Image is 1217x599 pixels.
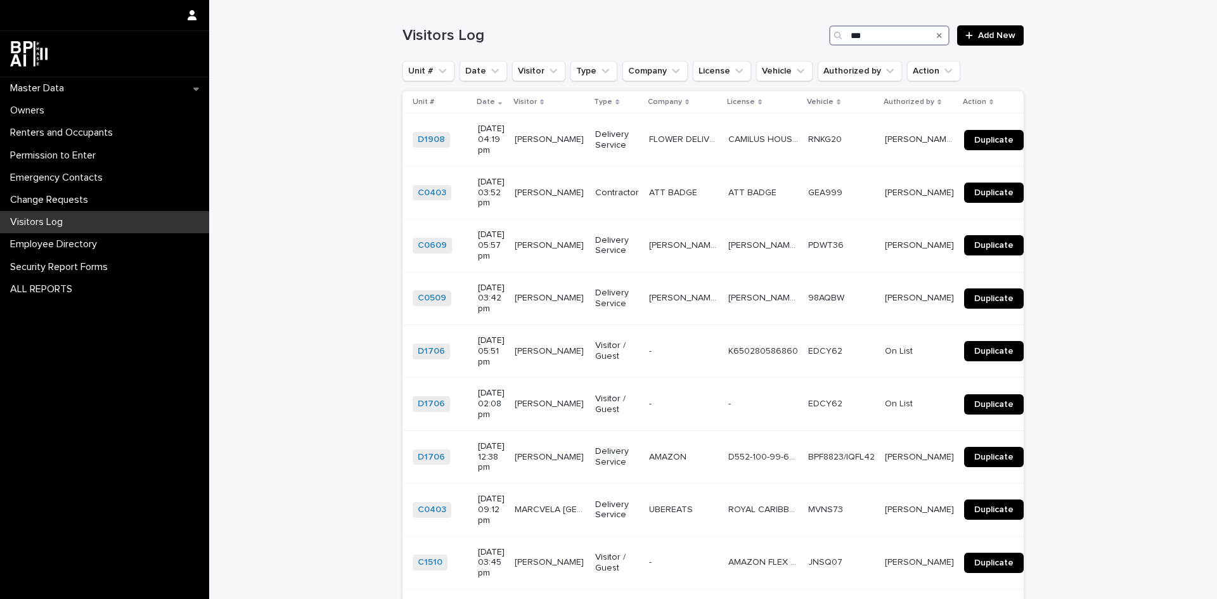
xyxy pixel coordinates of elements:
tr: C1510 [DATE] 03:45 pm[PERSON_NAME][PERSON_NAME] Visitor / Guest-- AMAZON FLEX BADGEAMAZON FLEX BA... [402,536,1044,589]
p: Leilany Rodriguez [885,185,956,198]
tr: C0403 [DATE] 09:12 pmMARCVELA [GEOGRAPHIC_DATA]MARCVELA [GEOGRAPHIC_DATA] Delivery ServiceUBEREAT... [402,484,1044,536]
a: C0403 [418,188,446,198]
a: Duplicate [964,130,1024,150]
p: [PERSON_NAME] [885,290,956,304]
button: Authorized by [818,61,902,81]
a: Duplicate [964,288,1024,309]
p: ANDRES MARRERO [515,290,586,304]
tr: D1706 [DATE] 05:51 pm[PERSON_NAME][PERSON_NAME] Visitor / Guest-- K650280586860K650280586860 EDCY... [402,325,1044,377]
p: On List [885,344,915,357]
p: 98AQBW [808,290,847,304]
a: D1706 [418,452,445,463]
p: MVNS73 [808,502,846,515]
p: [PERSON_NAME] [885,238,956,251]
p: ANTONIO HECHAVERRIA [515,132,586,145]
button: Action [907,61,960,81]
a: Duplicate [964,499,1024,520]
button: Date [460,61,507,81]
p: Emergency Contacts [5,172,113,184]
p: LEON MEDICAL [649,238,721,251]
p: GEA999 [808,185,845,198]
p: [DATE] 04:19 pm [478,124,505,155]
p: MELISSA TENEMAS [515,555,586,568]
p: ATT BADGE [728,185,779,198]
a: C0509 [418,293,446,304]
p: BPF8823/IQFL42 [808,449,877,463]
p: EDCY62 [808,344,845,357]
p: JOSUS BLANCO [515,238,586,251]
p: Leilany Rodriguez [885,502,956,515]
p: On List [885,396,915,409]
p: CINTHIA DOMINGUEZ [515,449,586,463]
p: Authorized by [884,95,934,109]
p: Visitor / Guest [595,394,639,415]
p: Permission to Enter [5,150,106,162]
p: K650280586860 [728,344,801,357]
button: Visitor [512,61,565,81]
a: Duplicate [964,447,1024,467]
p: [DATE] 03:45 pm [478,547,505,579]
a: Duplicate [964,341,1024,361]
span: Duplicate [974,347,1014,356]
p: CAMILUS HOUSE BADGE [728,132,801,145]
span: Duplicate [974,294,1014,303]
span: Add New [978,31,1015,40]
button: Unit # [402,61,454,81]
button: Type [570,61,617,81]
tr: D1908 [DATE] 04:19 pm[PERSON_NAME][PERSON_NAME] Delivery ServiceFLOWER DELIVERYFLOWER DELIVERY CA... [402,113,1044,166]
p: - [649,344,654,357]
p: [DATE] 09:12 pm [478,494,505,525]
p: - [728,396,733,409]
a: Duplicate [964,553,1024,573]
p: Contractor [595,188,639,198]
p: Owners [5,105,55,117]
p: EDCY62 [808,396,845,409]
tr: D1706 [DATE] 12:38 pm[PERSON_NAME][PERSON_NAME] Delivery ServiceAMAZONAMAZON D552-100-99-627-0D55... [402,430,1044,483]
p: ATT BADGE [649,185,700,198]
a: Duplicate [964,183,1024,203]
p: ALL REPORTS [5,283,82,295]
p: Renters and Occupants [5,127,123,139]
p: [DATE] 03:52 pm [478,177,505,209]
p: Tomas Elguera [885,555,956,568]
p: [DATE] 05:51 pm [478,335,505,367]
p: Company [648,95,682,109]
img: dwgmcNfxSF6WIOOXiGgu [10,41,48,67]
tr: D1706 [DATE] 02:08 pm[PERSON_NAME][PERSON_NAME] Visitor / Guest-- -- EDCY62EDCY62 On ListOn List ... [402,378,1044,430]
p: RNKG20 [808,132,844,145]
p: Action [963,95,986,109]
h1: Visitors Log [402,27,824,45]
p: FLOWER DELIVERY [649,132,721,145]
p: - [649,555,654,568]
p: Delivery Service [595,446,639,468]
a: C0403 [418,505,446,515]
p: Unit # [413,95,434,109]
p: [DATE] 02:08 pm [478,388,505,420]
a: Duplicate [964,394,1024,415]
p: Type [594,95,612,109]
p: Visitors Log [5,216,73,228]
p: Change Requests [5,194,98,206]
p: LEON MEDICAL BADGE [728,238,801,251]
p: [DATE] 05:57 pm [478,229,505,261]
a: C1510 [418,557,442,568]
a: D1706 [418,399,445,409]
a: Duplicate [964,235,1024,255]
span: Duplicate [974,136,1014,145]
p: LEON MEDICAL [649,290,721,304]
p: D552-100-99-627-0 [728,449,801,463]
a: D1706 [418,346,445,357]
p: Giovanna Kourany [515,396,586,409]
p: [PERSON_NAME] [515,185,586,198]
p: License [727,95,755,109]
p: AMAZON [649,449,689,463]
tr: C0403 [DATE] 03:52 pm[PERSON_NAME][PERSON_NAME] ContractorATT BADGEATT BADGE ATT BADGEATT BADGE G... [402,166,1044,219]
input: Search [829,25,950,46]
p: Visitor / Guest [595,340,639,362]
p: Delivery Service [595,288,639,309]
button: License [693,61,751,81]
p: ROYAL CARIBBEAN GROUP BADGE [728,502,801,515]
span: Duplicate [974,400,1014,409]
p: Natalia Cucalon Santiago Cucalon [885,132,956,145]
